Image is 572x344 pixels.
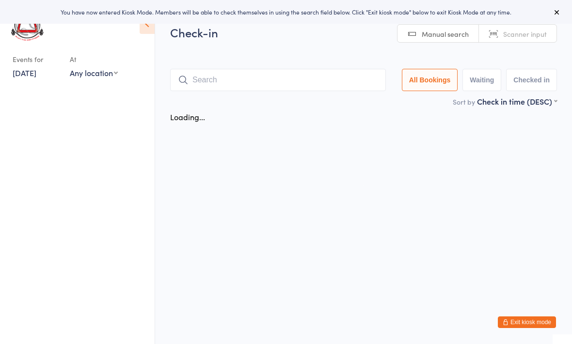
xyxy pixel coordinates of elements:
[170,111,205,122] div: Loading...
[422,29,469,39] span: Manual search
[462,69,501,91] button: Waiting
[10,7,46,42] img: Art of Eight
[70,67,118,78] div: Any location
[453,97,475,107] label: Sort by
[170,69,386,91] input: Search
[503,29,547,39] span: Scanner input
[506,69,557,91] button: Checked in
[170,24,557,40] h2: Check-in
[70,51,118,67] div: At
[402,69,458,91] button: All Bookings
[13,67,36,78] a: [DATE]
[13,51,60,67] div: Events for
[16,8,556,16] div: You have now entered Kiosk Mode. Members will be able to check themselves in using the search fie...
[498,316,556,328] button: Exit kiosk mode
[477,96,557,107] div: Check in time (DESC)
